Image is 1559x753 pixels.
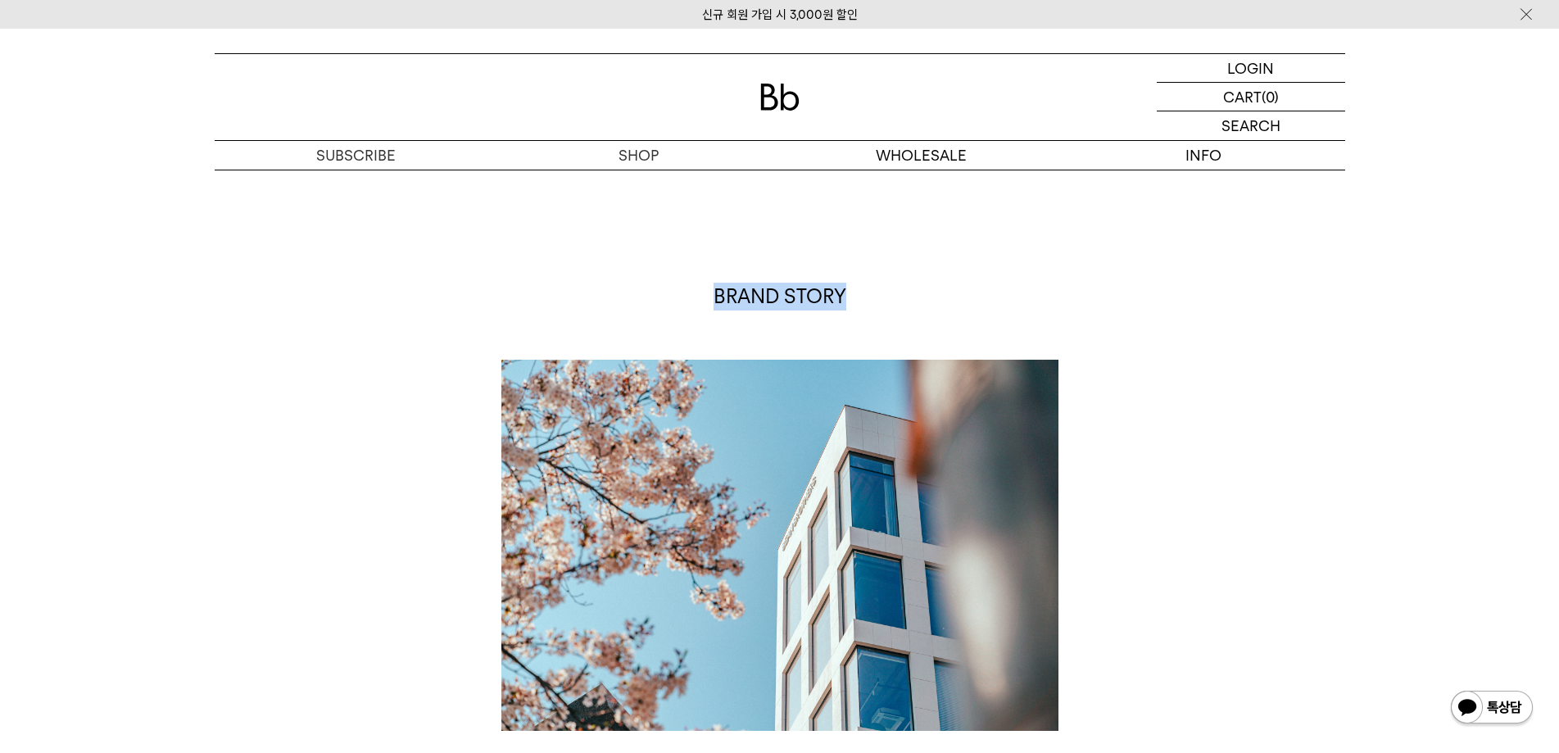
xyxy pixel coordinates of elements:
[1157,83,1345,111] a: CART (0)
[501,283,1058,311] p: BRAND STORY
[1227,54,1274,82] p: LOGIN
[215,141,497,170] a: SUBSCRIBE
[702,7,858,22] a: 신규 회원 가입 시 3,000원 할인
[1221,111,1280,140] p: SEARCH
[1262,83,1279,111] p: (0)
[497,141,780,170] a: SHOP
[760,84,800,111] img: 로고
[1157,54,1345,83] a: LOGIN
[780,141,1063,170] p: WHOLESALE
[1223,83,1262,111] p: CART
[1449,689,1534,728] img: 카카오톡 채널 1:1 채팅 버튼
[1063,141,1345,170] p: INFO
